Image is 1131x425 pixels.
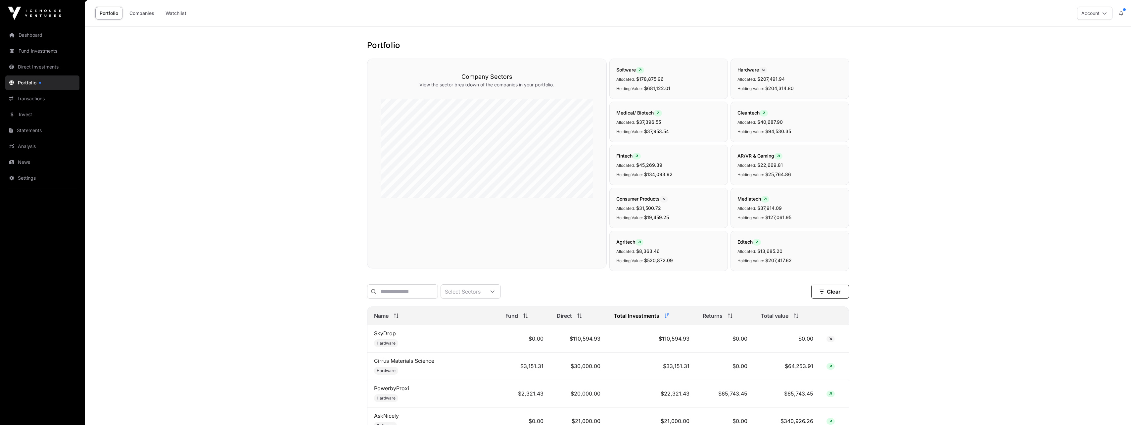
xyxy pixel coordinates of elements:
span: Allocated: [616,249,635,254]
a: Direct Investments [5,60,79,74]
span: Allocated: [737,120,756,125]
span: $681,122.01 [644,85,670,91]
span: Name [374,312,389,320]
span: $25,764.86 [765,171,791,177]
a: Fund Investments [5,44,79,58]
span: Agritech [616,239,643,245]
a: News [5,155,79,169]
span: $94,530.35 [765,128,791,134]
span: Cleantech [737,110,768,116]
div: Select Sectors [441,285,485,298]
span: Holding Value: [616,129,643,134]
span: $37,953.54 [644,128,669,134]
span: Allocated: [616,206,635,211]
span: Hardware [737,67,767,72]
span: Medical/ Biotech [616,110,662,116]
span: Allocated: [737,206,756,211]
a: Settings [5,171,79,185]
button: Clear [811,285,849,299]
span: Holding Value: [737,129,764,134]
h1: Portfolio [367,40,849,51]
a: Statements [5,123,79,138]
td: $33,151.31 [607,353,696,380]
span: Holding Value: [616,86,643,91]
a: Dashboard [5,28,79,42]
span: $22,669.81 [757,162,783,168]
p: View the sector breakdown of the companies in your portfolio. [381,81,593,88]
span: Hardware [377,396,396,401]
td: $0.00 [696,325,754,353]
span: $127,061.95 [765,214,791,220]
span: Total value [761,312,788,320]
td: $65,743.45 [696,380,754,407]
span: Hardware [377,368,396,373]
span: Holding Value: [737,86,764,91]
td: $3,151.31 [499,353,550,380]
span: $13,685.20 [757,248,782,254]
a: AskNicely [374,412,399,419]
span: $45,269.39 [636,162,662,168]
iframe: Chat Widget [1098,393,1131,425]
span: Allocated: [616,77,635,82]
td: $110,594.93 [607,325,696,353]
span: AR/VR & Gaming [737,153,782,159]
span: $37,396.55 [636,119,661,125]
td: $2,321.43 [499,380,550,407]
td: $30,000.00 [550,353,607,380]
span: Software [616,67,644,72]
span: Hardware [377,341,396,346]
a: Cirrus Materials Science [374,357,434,364]
span: $134,093.92 [644,171,673,177]
td: $110,594.93 [550,325,607,353]
button: Account [1077,7,1112,20]
a: Portfolio [95,7,122,20]
td: $22,321.43 [607,380,696,407]
td: $0.00 [696,353,754,380]
span: Edtech [737,239,761,245]
td: $0.00 [754,325,820,353]
span: Holding Value: [616,258,643,263]
a: PowerbyProxi [374,385,409,392]
span: Holding Value: [737,258,764,263]
span: Mediatech [737,196,769,202]
span: $37,914.09 [757,205,782,211]
td: $64,253.91 [754,353,820,380]
span: Allocated: [737,163,756,168]
span: $207,491.94 [757,76,785,82]
a: Portfolio [5,75,79,90]
a: Transactions [5,91,79,106]
span: Direct [557,312,572,320]
span: Allocated: [737,249,756,254]
span: $8,363.46 [636,248,660,254]
span: $520,872.09 [644,258,673,263]
span: $19,459.25 [644,214,669,220]
span: $207,417.62 [765,258,792,263]
a: Analysis [5,139,79,154]
span: Fintech [616,153,641,159]
span: $178,875.96 [636,76,664,82]
img: Icehouse Ventures Logo [8,7,61,20]
span: Holding Value: [616,172,643,177]
a: Invest [5,107,79,122]
td: $20,000.00 [550,380,607,407]
span: Total Investments [614,312,659,320]
a: Watchlist [161,7,191,20]
span: Holding Value: [737,172,764,177]
a: SkyDrop [374,330,396,337]
span: Allocated: [616,163,635,168]
h3: Company Sectors [381,72,593,81]
span: Returns [703,312,723,320]
span: $40,687.90 [757,119,783,125]
span: Holding Value: [616,215,643,220]
span: Holding Value: [737,215,764,220]
td: $0.00 [499,325,550,353]
a: Companies [125,7,159,20]
span: Allocated: [616,120,635,125]
span: Allocated: [737,77,756,82]
td: $65,743.45 [754,380,820,407]
span: Fund [505,312,518,320]
span: Consumer Products [616,196,668,202]
span: $204,314.80 [765,85,794,91]
span: $31,500.72 [636,205,661,211]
